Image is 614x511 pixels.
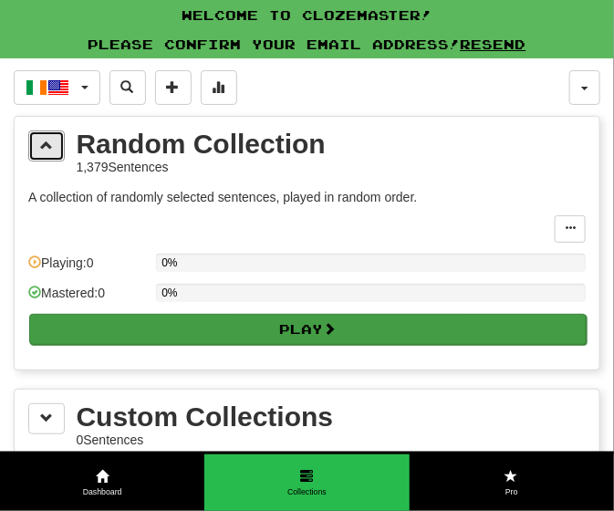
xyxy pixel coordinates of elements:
span: Pro [410,486,614,498]
button: Play [29,314,587,345]
div: Custom Collections [77,403,334,431]
button: More stats [201,70,237,105]
div: Random Collection [77,130,326,158]
div: 1,379 Sentences [77,158,326,176]
a: Resend [461,36,526,52]
span: Collections [204,486,409,498]
div: Playing: 0 [28,254,147,284]
p: A collection of randomly selected sentences, played in random order. [28,188,586,206]
button: Search sentences [109,70,146,105]
div: Mastered: 0 [28,284,147,314]
div: 0 Sentences [77,431,334,449]
button: Add sentence to collection [155,70,192,105]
